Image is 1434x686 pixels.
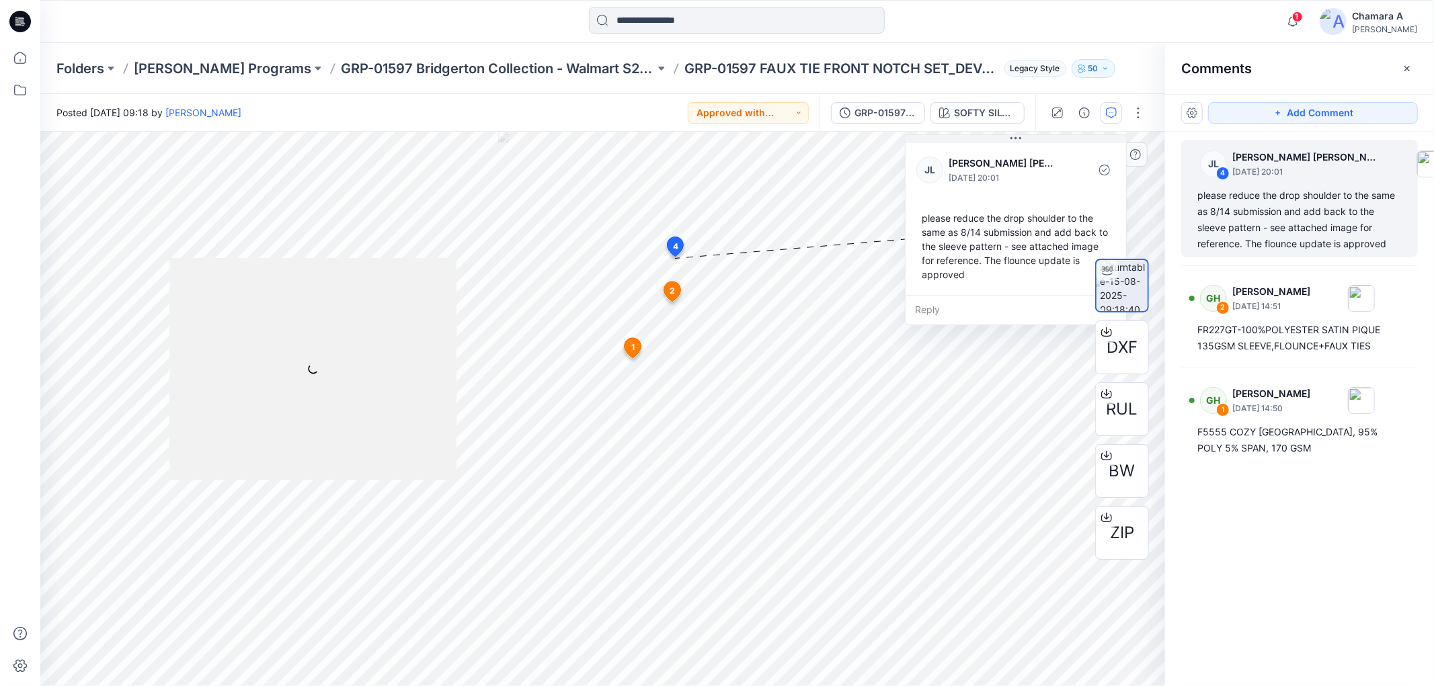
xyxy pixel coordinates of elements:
span: BW [1109,459,1136,483]
span: DXF [1107,335,1138,359]
p: [DATE] 20:01 [949,171,1058,185]
p: [DATE] 14:51 [1232,300,1310,313]
span: RUL [1107,397,1138,421]
button: SOFTY SILVER [930,102,1025,124]
p: [PERSON_NAME] [PERSON_NAME] [1232,149,1379,165]
span: 2 [670,285,675,297]
div: 4 [1216,167,1230,180]
button: Details [1074,102,1095,124]
div: JL [1200,151,1227,177]
a: Folders [56,59,104,78]
p: 50 [1088,61,1099,76]
button: GRP-01597 FAUX TIE FRONT NOTCH SET_DEV_REV4 [831,102,925,124]
span: Posted [DATE] 09:18 by [56,105,241,120]
h2: Comments [1181,60,1252,77]
p: [DATE] 14:50 [1232,402,1310,415]
div: please reduce the drop shoulder to the same as 8/14 submission and add back to the sleeve pattern... [916,206,1115,287]
p: [PERSON_NAME] [1232,386,1310,402]
div: Chamara A [1352,8,1417,24]
button: Add Comment [1208,102,1418,124]
a: [PERSON_NAME] [165,107,241,118]
span: ZIP [1110,521,1134,545]
div: JL [916,157,943,183]
div: please reduce the drop shoulder to the same as 8/14 submission and add back to the sleeve pattern... [1197,187,1402,252]
span: 4 [673,241,678,253]
img: turntable-15-08-2025-09:18:40 [1100,260,1148,311]
a: [PERSON_NAME] Programs [134,59,311,78]
button: 50 [1072,59,1115,78]
span: Legacy Style [1004,60,1066,77]
button: Legacy Style [999,59,1066,78]
span: 1 [1292,11,1303,22]
div: FR227GT-100%POLYESTER SATIN PIQUE 135GSM SLEEVE,FLOUNCE+FAUX TIES [1197,322,1402,354]
p: [PERSON_NAME] [1232,284,1310,300]
p: [DATE] 20:01 [1232,165,1379,179]
div: 1 [1216,403,1230,417]
a: GRP-01597 Bridgerton Collection - Walmart S2 Summer 2026 [341,59,655,78]
div: F5555 COZY [GEOGRAPHIC_DATA], 95% POLY 5% SPAN, 170 GSM [1197,424,1402,456]
div: GH [1200,285,1227,312]
p: [PERSON_NAME] [PERSON_NAME] [949,155,1058,171]
p: GRP-01597 FAUX TIE FRONT NOTCH SET_DEV_REV4 [684,59,998,78]
div: [PERSON_NAME] [1352,24,1417,34]
div: GH [1200,387,1227,414]
div: GRP-01597 FAUX TIE FRONT NOTCH SET_DEV_REV4 [854,105,916,120]
div: Reply [906,295,1126,325]
img: avatar [1320,8,1347,35]
div: SOFTY SILVER [954,105,1016,120]
div: 2 [1216,301,1230,314]
span: 1 [631,341,635,353]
